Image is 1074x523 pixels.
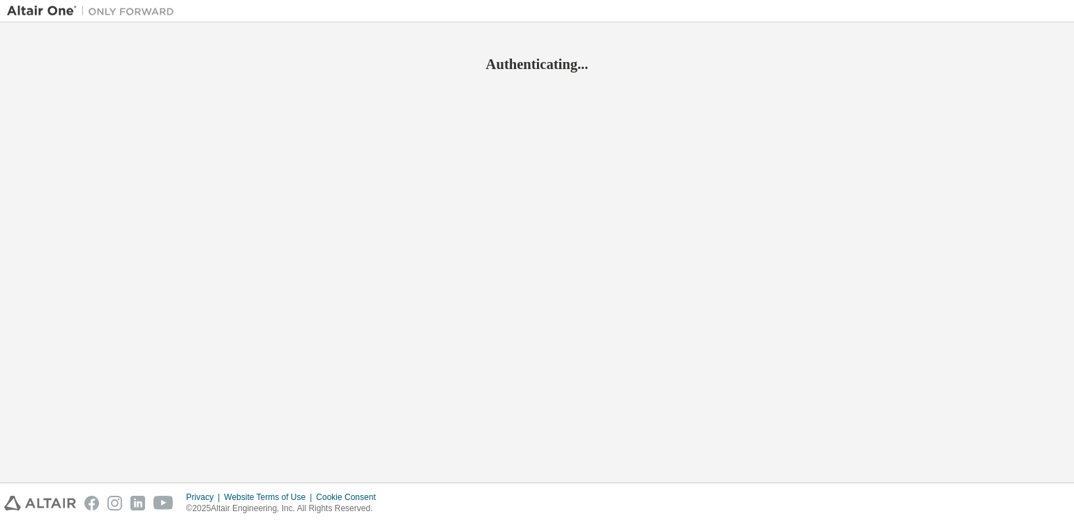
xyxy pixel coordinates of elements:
[224,492,316,503] div: Website Terms of Use
[7,55,1067,73] h2: Authenticating...
[107,496,122,510] img: instagram.svg
[4,496,76,510] img: altair_logo.svg
[130,496,145,510] img: linkedin.svg
[186,503,384,515] p: © 2025 Altair Engineering, Inc. All Rights Reserved.
[7,4,181,18] img: Altair One
[84,496,99,510] img: facebook.svg
[316,492,384,503] div: Cookie Consent
[186,492,224,503] div: Privacy
[153,496,174,510] img: youtube.svg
